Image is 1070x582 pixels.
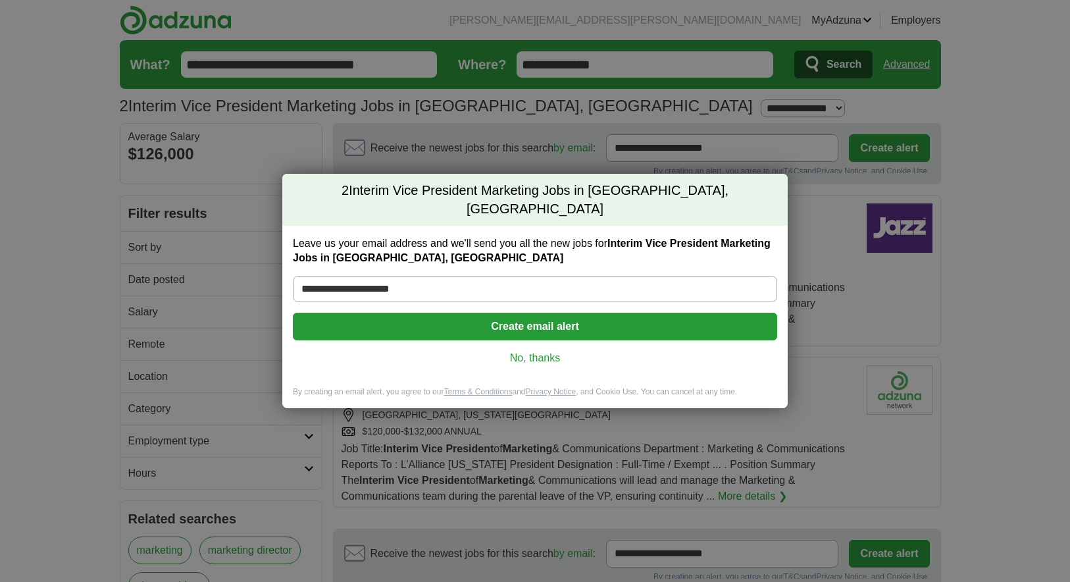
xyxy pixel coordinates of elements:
a: Terms & Conditions [444,387,512,396]
a: No, thanks [303,351,767,365]
a: Privacy Notice [526,387,576,396]
div: By creating an email alert, you agree to our and , and Cookie Use. You can cancel at any time. [282,386,788,408]
h2: Interim Vice President Marketing Jobs in [GEOGRAPHIC_DATA], [GEOGRAPHIC_DATA] [282,174,788,226]
span: 2 [342,182,349,200]
label: Leave us your email address and we'll send you all the new jobs for [293,236,777,265]
button: Create email alert [293,313,777,340]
